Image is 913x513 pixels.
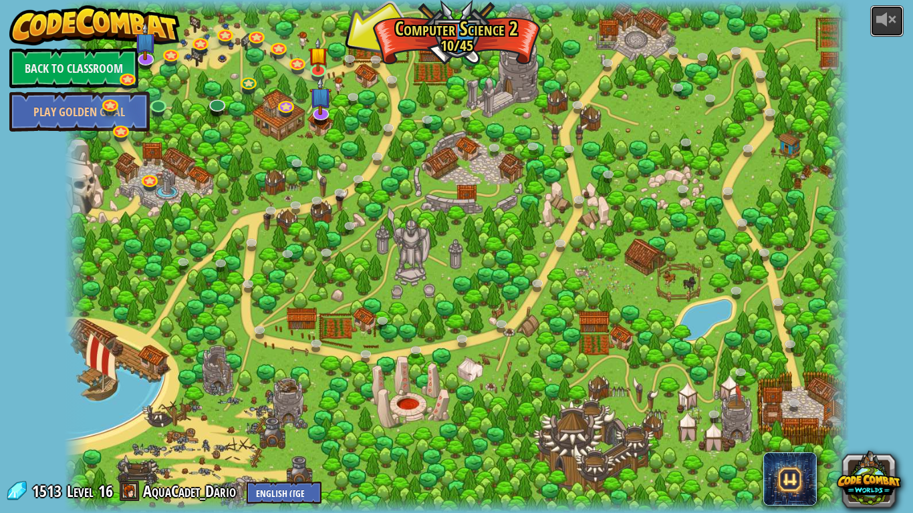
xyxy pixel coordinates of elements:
[143,480,240,502] a: AquaCadet_Dario
[308,37,328,71] img: level-banner-started.png
[309,77,332,116] img: level-banner-unstarted-subscriber.png
[98,480,113,502] span: 16
[134,22,156,60] img: level-banner-unstarted-subscriber.png
[9,48,138,88] a: Back to Classroom
[67,480,94,502] span: Level
[9,5,180,45] img: CodeCombat - Learn how to code by playing a game
[32,480,66,502] span: 1513
[870,5,904,37] button: Adjust volume
[9,92,150,132] a: Play Golden Goal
